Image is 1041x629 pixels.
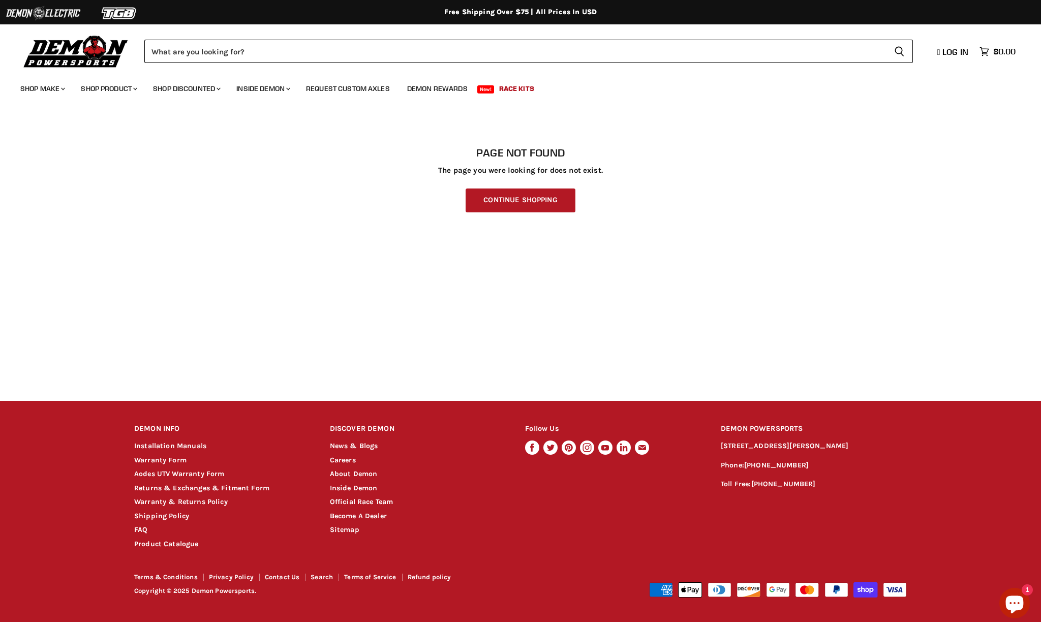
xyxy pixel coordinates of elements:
[466,188,575,212] a: Continue Shopping
[974,44,1021,59] a: $0.00
[114,8,927,17] div: Free Shipping Over $75 | All Prices In USD
[330,442,378,450] a: News & Blogs
[721,479,907,490] p: Toll Free:
[134,484,269,492] a: Returns & Exchanges & Fitment Form
[525,417,701,441] h2: Follow Us
[408,573,451,581] a: Refund policy
[134,587,522,595] p: Copyright © 2025 Demon Powersports.
[134,525,147,534] a: FAQ
[477,85,495,93] span: New!
[933,47,974,56] a: Log in
[298,78,397,99] a: Request Custom Axles
[20,33,132,69] img: Demon Powersports
[492,78,542,99] a: Race Kits
[330,484,378,492] a: Inside Demon
[134,469,224,478] a: Aodes UTV Warranty Form
[330,512,387,520] a: Become A Dealer
[744,461,809,469] a: [PHONE_NUMBER]
[134,166,907,175] p: The page you were looking for does not exist.
[344,573,396,581] a: Terms of Service
[5,4,81,23] img: Demon Electric Logo 2
[330,456,356,464] a: Careers
[134,417,311,441] h2: DEMON INFO
[144,40,886,63] input: Search
[209,573,254,581] a: Privacy Policy
[134,512,189,520] a: Shipping Policy
[751,480,816,488] a: [PHONE_NUMBER]
[330,417,506,441] h2: DISCOVER DEMON
[400,78,475,99] a: Demon Rewards
[134,540,199,548] a: Product Catalogue
[134,456,187,464] a: Warranty Form
[13,74,1013,99] ul: Main menu
[721,417,907,441] h2: DEMON POWERSPORTS
[145,78,227,99] a: Shop Discounted
[144,40,913,63] form: Product
[81,4,158,23] img: TGB Logo 2
[73,78,143,99] a: Shop Product
[311,573,333,581] a: Search
[996,588,1033,621] inbox-online-store-chat: Shopify online store chat
[721,460,907,471] p: Phone:
[229,78,296,99] a: Inside Demon
[330,525,359,534] a: Sitemap
[134,442,206,450] a: Installation Manuals
[330,497,393,506] a: Official Race Team
[134,147,907,159] h1: Page not found
[134,573,198,581] a: Terms & Conditions
[993,47,1016,56] span: $0.00
[330,469,378,478] a: About Demon
[721,441,907,452] p: [STREET_ADDRESS][PERSON_NAME]
[942,47,968,57] span: Log in
[134,497,228,506] a: Warranty & Returns Policy
[13,78,71,99] a: Shop Make
[265,573,300,581] a: Contact Us
[886,40,913,63] button: Search
[134,574,522,584] nav: Footer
